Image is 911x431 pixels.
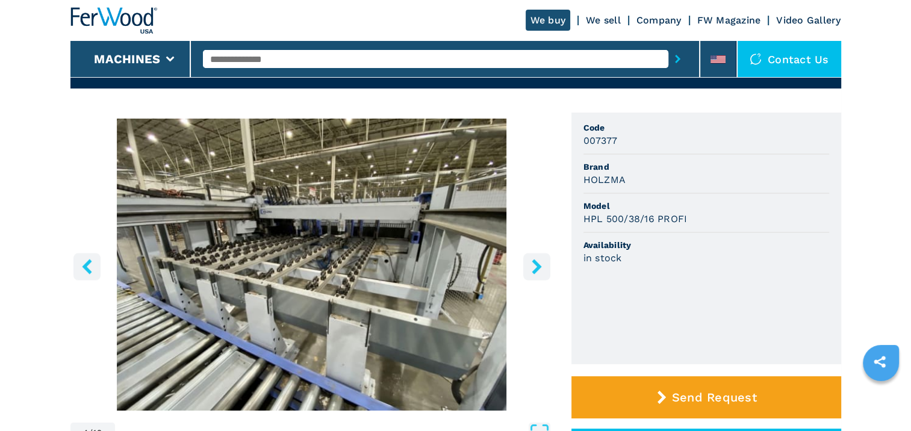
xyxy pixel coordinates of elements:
[860,377,902,422] iframe: Chat
[583,134,618,147] h3: 007377
[70,7,157,34] img: Ferwood
[750,53,762,65] img: Contact us
[586,14,621,26] a: We sell
[571,376,841,418] button: Send Request
[583,122,829,134] span: Code
[865,347,895,377] a: sharethis
[523,253,550,280] button: right-button
[583,212,688,226] h3: HPL 500/38/16 PROFI
[672,390,757,405] span: Send Request
[636,14,682,26] a: Company
[70,119,553,411] img: Automatic Rear Loading Panel Saws HOLZMA HPL 500/38/16 PROFI
[697,14,761,26] a: FW Magazine
[583,200,829,212] span: Model
[583,161,829,173] span: Brand
[583,173,626,187] h3: HOLZMA
[738,41,841,77] div: Contact us
[94,52,160,66] button: Machines
[776,14,841,26] a: Video Gallery
[668,45,687,73] button: submit-button
[583,239,829,251] span: Availability
[583,251,622,265] h3: in stock
[70,119,553,411] div: Go to Slide 4
[526,10,571,31] a: We buy
[73,253,101,280] button: left-button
